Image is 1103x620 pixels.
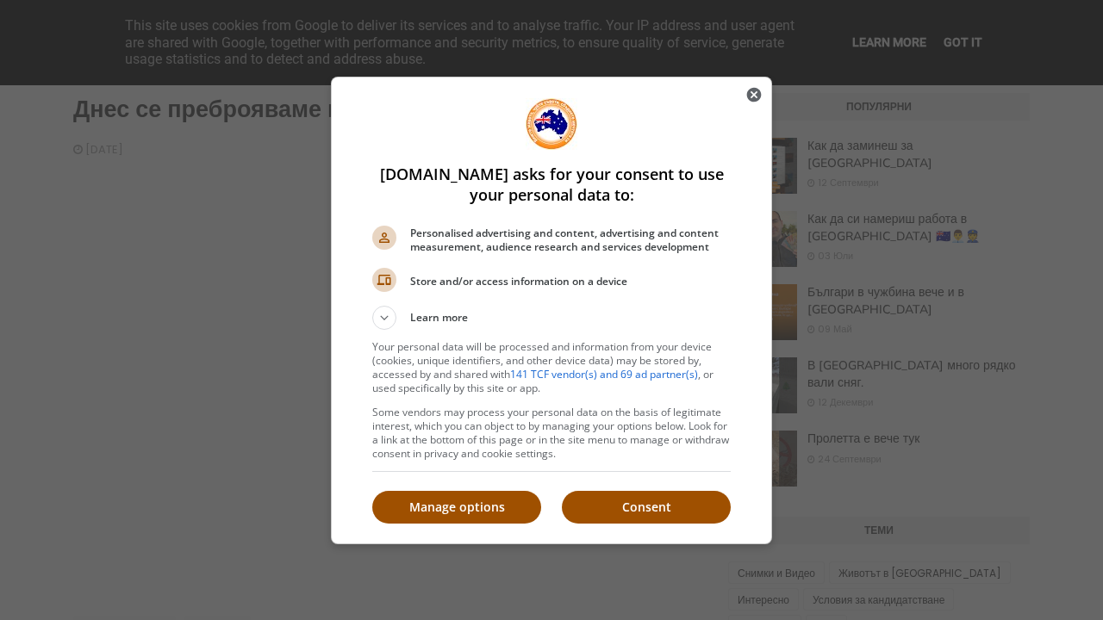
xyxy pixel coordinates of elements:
[372,499,541,516] p: Manage options
[562,491,731,524] button: Consent
[526,98,577,150] img: Welcome to emigratetoaustralia.info
[372,306,731,330] button: Learn more
[410,310,468,330] span: Learn more
[331,77,772,544] div: emigratetoaustralia.info asks for your consent to use your personal data to:
[737,77,771,112] button: Close
[372,164,731,205] h1: [DOMAIN_NAME] asks for your consent to use your personal data to:
[372,406,731,461] p: Some vendors may process your personal data on the basis of legitimate interest, which you can ob...
[510,367,698,381] a: 141 TCF vendor(s) and 69 ad partner(s)
[562,499,731,516] p: Consent
[372,491,541,524] button: Manage options
[410,275,731,288] span: Store and/or access information on a device
[410,226,731,254] span: Personalised advertising and content, advertising and content measurement, audience research and ...
[372,340,731,395] p: Your personal data will be processed and information from your device (cookies, unique identifier...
